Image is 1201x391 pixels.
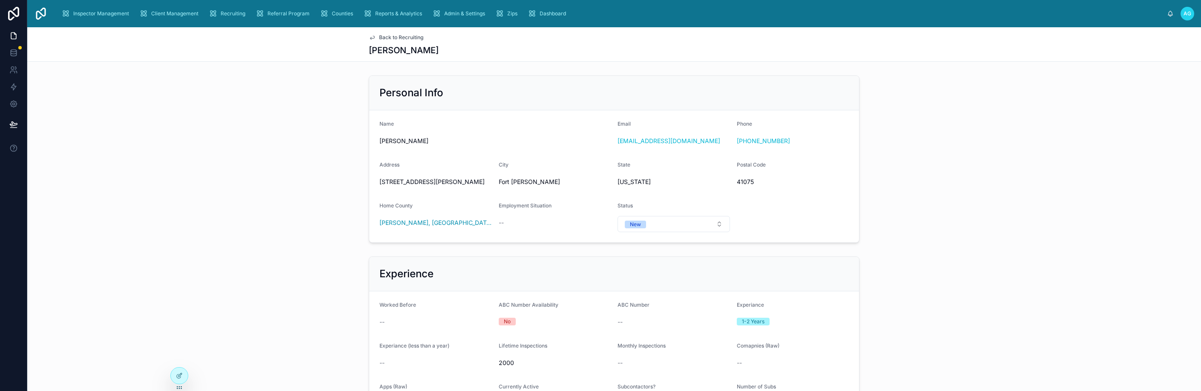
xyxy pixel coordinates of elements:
span: Experiance (less than a year) [379,342,449,349]
a: Counties [317,6,359,21]
div: 1-2 Years [742,318,764,325]
div: No [504,318,511,325]
span: State [618,161,630,168]
span: 41075 [737,178,849,186]
span: City [499,161,509,168]
button: Select Button [618,216,730,232]
a: Reports & Analytics [361,6,428,21]
span: -- [379,318,385,326]
h2: Experience [379,267,434,281]
span: AG [1184,10,1191,17]
a: [PERSON_NAME], [GEOGRAPHIC_DATA] [379,218,492,227]
span: Monthly Inspections [618,342,666,349]
span: 2000 [499,359,611,367]
span: Address [379,161,399,168]
h1: [PERSON_NAME] [369,44,439,56]
a: Inspector Management [59,6,135,21]
img: App logo [34,7,48,20]
a: Recruiting [206,6,251,21]
span: -- [499,218,504,227]
span: Currently Active [499,383,539,390]
span: -- [737,359,742,367]
span: [PERSON_NAME] [379,137,611,145]
span: -- [618,318,623,326]
span: Inspector Management [73,10,129,17]
span: Comapnies (Raw) [737,342,779,349]
span: Status [618,202,633,209]
span: Email [618,121,631,127]
span: Home County [379,202,413,209]
span: Name [379,121,394,127]
span: Zips [507,10,517,17]
a: Back to Recruiting [369,34,423,41]
span: Apps (Raw) [379,383,407,390]
span: [STREET_ADDRESS][PERSON_NAME] [379,178,492,186]
span: Number of Subs [737,383,776,390]
a: Zips [493,6,523,21]
span: Employment Situation [499,202,552,209]
span: Phone [737,121,752,127]
a: [EMAIL_ADDRESS][DOMAIN_NAME] [618,137,720,145]
span: Back to Recruiting [379,34,423,41]
a: [PHONE_NUMBER] [737,137,790,145]
h2: Personal Info [379,86,443,100]
a: Dashboard [525,6,572,21]
span: Recruiting [221,10,245,17]
span: ABC Number [618,302,649,308]
span: Worked Before [379,302,416,308]
a: Client Management [137,6,204,21]
span: Referral Program [267,10,310,17]
span: Experiance [737,302,764,308]
span: -- [618,359,623,367]
span: ABC Number Availability [499,302,558,308]
span: Fort [PERSON_NAME] [499,178,611,186]
span: Dashboard [540,10,566,17]
span: Counties [332,10,353,17]
span: [US_STATE] [618,178,651,186]
a: Admin & Settings [430,6,491,21]
a: Referral Program [253,6,316,21]
span: Postal Code [737,161,766,168]
span: -- [379,359,385,367]
span: Admin & Settings [444,10,485,17]
span: Client Management [151,10,198,17]
span: Reports & Analytics [375,10,422,17]
span: Subcontactors? [618,383,655,390]
div: New [630,221,641,228]
span: Lifetime Inspections [499,342,547,349]
div: scrollable content [55,4,1167,23]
